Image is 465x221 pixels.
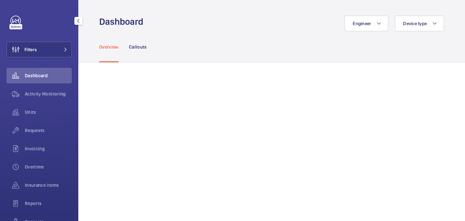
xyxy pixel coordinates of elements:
span: Overtime [25,164,72,170]
span: Reports [25,200,72,207]
button: Device type [395,16,444,31]
span: Activity Monitoring [25,91,72,97]
span: Engineer [353,21,371,26]
p: Callouts [129,44,147,50]
span: Units [25,109,72,115]
span: Requests [25,127,72,134]
span: Insurance items [25,182,72,188]
span: Invoicing [25,145,72,152]
h1: Dashboard [99,16,147,28]
p: Overview [99,44,118,50]
button: Engineer [345,16,388,31]
button: Filters [7,42,72,57]
span: Filters [24,46,37,53]
span: Device type [403,21,427,26]
span: Dashboard [25,72,72,79]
